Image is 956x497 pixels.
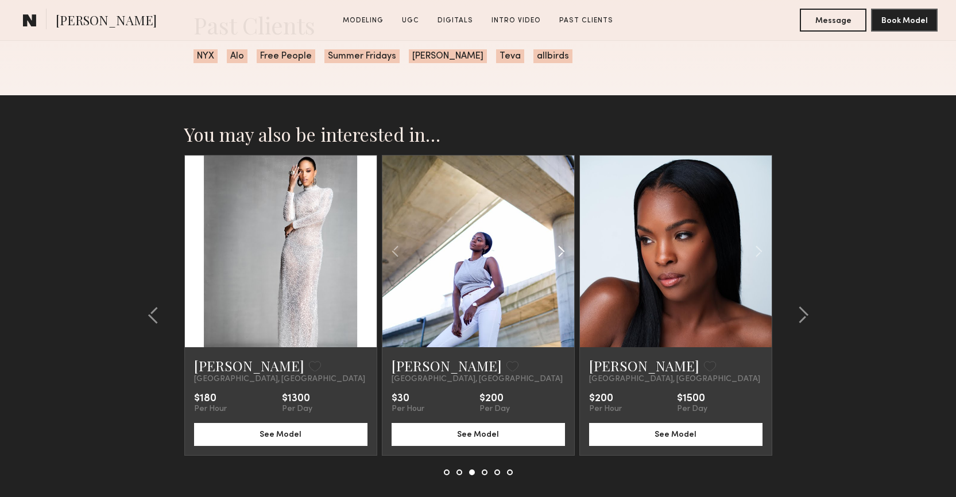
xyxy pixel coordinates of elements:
[282,393,312,405] div: $1300
[392,423,565,446] button: See Model
[479,393,510,405] div: $200
[589,405,622,414] div: Per Hour
[194,375,365,384] span: [GEOGRAPHIC_DATA], [GEOGRAPHIC_DATA]
[487,15,545,26] a: Intro Video
[397,15,424,26] a: UGC
[479,405,510,414] div: Per Day
[555,15,618,26] a: Past Clients
[533,49,572,63] span: allbirds
[194,423,367,446] button: See Model
[871,15,938,25] a: Book Model
[194,405,227,414] div: Per Hour
[282,405,312,414] div: Per Day
[392,405,424,414] div: Per Hour
[227,49,247,63] span: Alo
[194,393,227,405] div: $180
[589,429,763,438] a: See Model
[392,356,502,375] a: [PERSON_NAME]
[194,429,367,438] a: See Model
[496,49,524,63] span: Teva
[392,429,565,438] a: See Model
[56,11,157,32] span: [PERSON_NAME]
[800,9,866,32] button: Message
[194,356,304,375] a: [PERSON_NAME]
[677,405,707,414] div: Per Day
[338,15,388,26] a: Modeling
[589,393,622,405] div: $200
[589,423,763,446] button: See Model
[193,49,218,63] span: NYX
[589,356,699,375] a: [PERSON_NAME]
[589,375,760,384] span: [GEOGRAPHIC_DATA], [GEOGRAPHIC_DATA]
[324,49,400,63] span: Summer Fridays
[677,393,707,405] div: $1500
[257,49,315,63] span: Free People
[392,393,424,405] div: $30
[184,123,772,146] h2: You may also be interested in…
[433,15,478,26] a: Digitals
[871,9,938,32] button: Book Model
[409,49,487,63] span: [PERSON_NAME]
[392,375,563,384] span: [GEOGRAPHIC_DATA], [GEOGRAPHIC_DATA]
